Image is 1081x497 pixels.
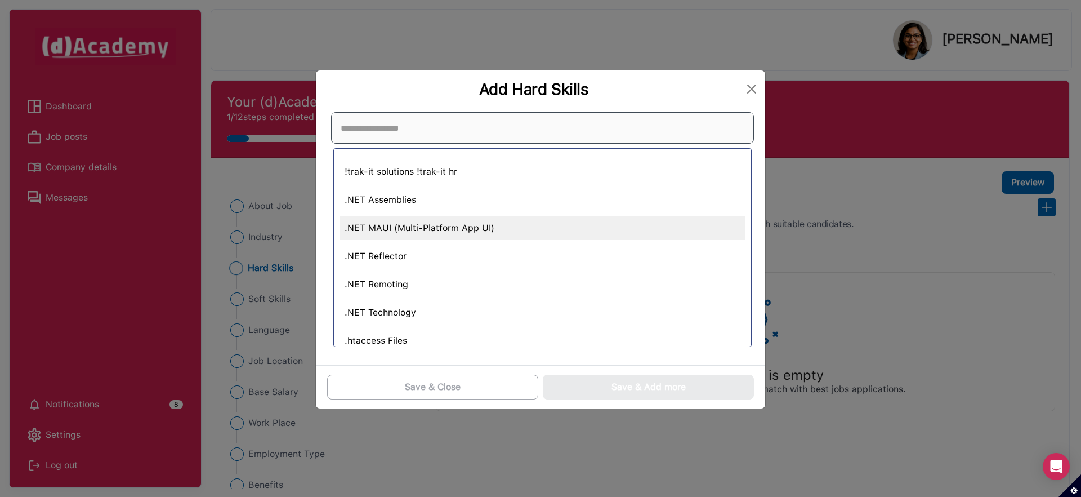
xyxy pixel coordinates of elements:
div: .NET Remoting [340,273,745,296]
div: .htaccess Files [340,329,745,353]
div: !trak-it solutions !trak-it hr [340,160,745,184]
div: .NET Reflector [340,245,745,268]
div: .NET Assemblies [340,188,745,212]
button: Close [743,80,761,98]
div: Save & Close [405,380,461,394]
div: Save & Add more [611,380,686,394]
div: Add Hard Skills [325,79,743,99]
button: Save & Close [327,375,538,400]
div: .NET Technology [340,301,745,325]
div: .NET MAUI (Multi-Platform App UI) [340,216,745,240]
div: Open Intercom Messenger [1043,453,1070,480]
button: Set cookie preferences [1058,474,1081,497]
button: Save & Add more [543,375,754,400]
